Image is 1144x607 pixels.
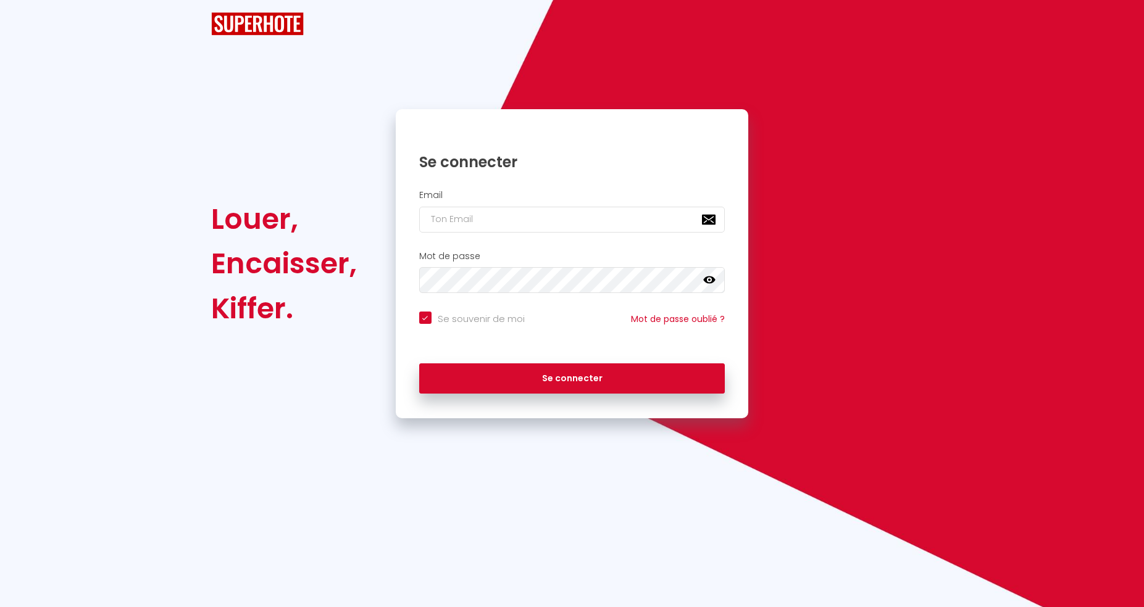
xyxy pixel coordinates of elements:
[211,241,357,286] div: Encaisser,
[211,197,357,241] div: Louer,
[419,363,725,394] button: Se connecter
[211,286,357,331] div: Kiffer.
[631,313,725,325] a: Mot de passe oublié ?
[211,12,304,35] img: SuperHote logo
[419,207,725,233] input: Ton Email
[419,152,725,171] h1: Se connecter
[419,190,725,200] h2: Email
[419,251,725,262] h2: Mot de passe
